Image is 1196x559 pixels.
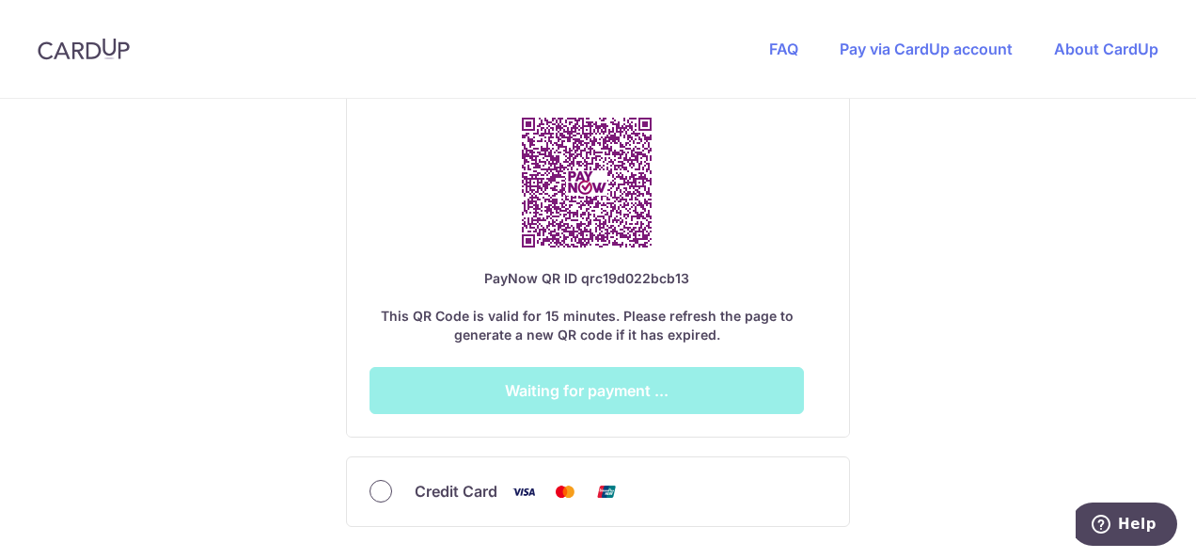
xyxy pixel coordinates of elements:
img: Visa [505,480,543,503]
iframe: Opens a widget where you can find more information [1076,503,1177,550]
a: About CardUp [1054,40,1158,58]
a: Pay via CardUp account [840,40,1013,58]
img: Mastercard [546,480,584,503]
a: FAQ [769,40,798,58]
div: Credit Card Visa Mastercard Union Pay [370,480,826,503]
span: PayNow QR ID [484,270,577,286]
img: CardUp [38,38,130,60]
span: Credit Card [415,480,497,503]
div: This QR Code is valid for 15 minutes. Please refresh the page to generate a new QR code if it has... [370,269,804,344]
img: Union Pay [588,480,625,503]
img: PayNow QR Code [500,96,673,269]
span: qrc19d022bcb13 [581,270,689,286]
